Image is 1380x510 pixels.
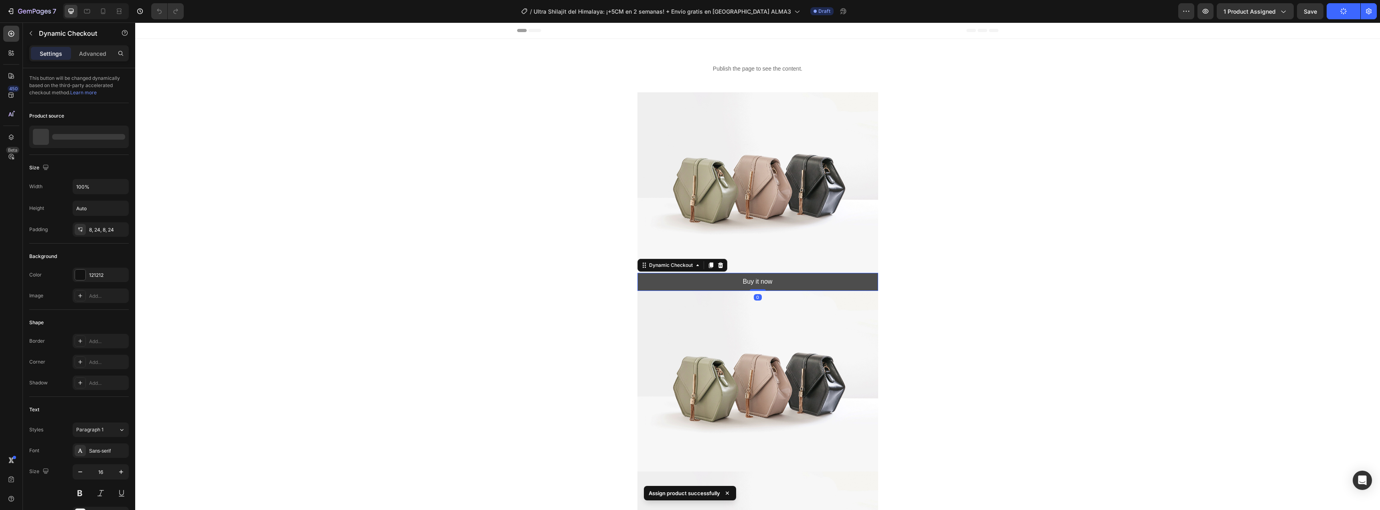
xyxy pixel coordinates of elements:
[40,49,62,58] p: Settings
[29,271,42,278] div: Color
[530,7,532,16] span: /
[89,447,127,455] div: Sans-serif
[76,426,103,433] span: Paragraph 1
[1353,471,1372,490] div: Open Intercom Messenger
[29,447,39,454] div: Font
[89,272,127,279] div: 121212
[29,358,45,366] div: Corner
[89,338,127,345] div: Add...
[29,205,44,212] div: Height
[29,337,45,345] div: Border
[8,85,19,92] div: 450
[619,272,627,278] div: 0
[29,226,48,233] div: Padding
[29,112,64,120] div: Product source
[29,253,57,260] div: Background
[1217,3,1294,19] button: 1 product assigned
[135,22,1380,510] iframe: Design area
[73,423,129,437] button: Paragraph 1
[29,406,39,413] div: Text
[151,3,184,19] div: Undo/Redo
[3,3,60,19] button: 7
[818,8,830,15] span: Draft
[608,254,637,265] div: Buy it now
[89,226,127,234] div: 8, 24, 8, 24
[29,292,43,299] div: Image
[502,250,743,268] button: Buy it now
[89,359,127,366] div: Add...
[89,293,127,300] div: Add...
[89,380,127,387] div: Add...
[39,28,107,38] p: Dynamic Checkout
[649,489,720,497] p: Assign product successfully
[509,42,737,51] p: Publish the page to see the content.
[1297,3,1323,19] button: Save
[79,49,106,58] p: Advanced
[29,183,43,190] div: Width
[73,179,128,194] input: Auto
[29,466,51,477] div: Size
[73,201,128,215] input: Auto
[29,163,51,173] div: Size
[29,379,48,386] div: Shadow
[29,426,43,433] div: Styles
[512,239,559,246] div: Dynamic Checkout
[6,147,19,153] div: Beta
[1224,7,1276,16] span: 1 product assigned
[70,89,97,95] a: Learn more
[29,68,129,103] div: This button will be changed dynamically based on the third-party accelerated checkout method.
[534,7,791,16] span: Ultra Shilajit del Himalaya: ¡+5CM en 2 semanas! + Envío gratis en [GEOGRAPHIC_DATA] ALMA3
[1304,8,1317,15] span: Save
[29,319,44,326] div: Shape
[53,6,56,16] p: 7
